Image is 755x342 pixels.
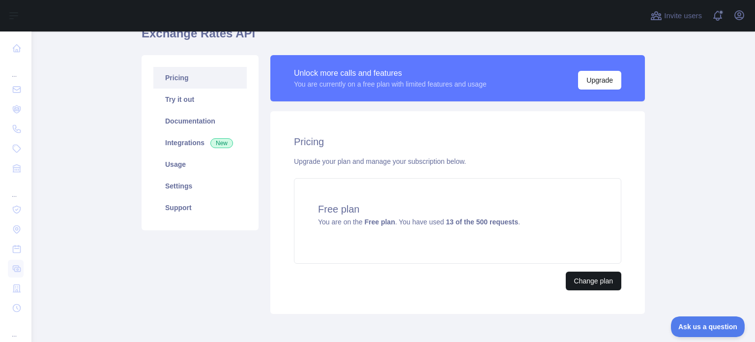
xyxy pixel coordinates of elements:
button: Upgrade [578,71,621,90]
a: Pricing [153,67,247,89]
div: Unlock more calls and features [294,67,487,79]
a: Documentation [153,110,247,132]
a: Usage [153,154,247,175]
div: ... [8,319,24,339]
span: New [210,138,233,148]
h4: Free plan [318,202,597,216]
h1: Exchange Rates API [142,26,645,49]
a: Integrations New [153,132,247,154]
span: Invite users [664,10,702,22]
a: Try it out [153,89,247,110]
iframe: Toggle Customer Support [671,316,745,337]
div: ... [8,179,24,199]
button: Invite users [648,8,704,24]
a: Support [153,197,247,218]
strong: Free plan [364,218,395,226]
span: You are on the . You have used . [318,218,520,226]
div: You are currently on a free plan with limited features and usage [294,79,487,89]
h2: Pricing [294,135,621,149]
a: Settings [153,175,247,197]
div: ... [8,59,24,79]
div: Upgrade your plan and manage your subscription below. [294,156,621,166]
strong: 13 of the 500 requests [446,218,518,226]
button: Change plan [566,272,621,290]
